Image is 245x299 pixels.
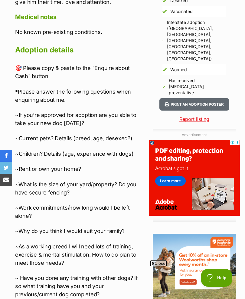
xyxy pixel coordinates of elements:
p: ~Children? Details (age, experience with dogs) [15,150,145,158]
p: ~Rent or own your home? [15,165,145,173]
img: Yes [162,68,167,72]
button: Print an adoption poster [159,98,229,111]
iframe: Help Scout Beacon - Open [201,269,233,287]
p: ~What is the size of your yard/property? Do you have secure fencing? [15,180,145,197]
p: ~Current pets? Details (breed, age, desexed?) [15,134,145,142]
p: No known pre-existing conditions. [15,28,145,36]
div: Has received [MEDICAL_DATA] preventative [169,78,226,96]
p: *Please answer the following questions when enquiring about me. [15,88,145,104]
iframe: Advertisement [149,140,240,216]
p: 🎯 Please copy & paste to the "Enquire about Cash" button [15,64,145,80]
h2: Adoption details [15,43,145,57]
img: Yes [162,85,165,88]
p: ~As a working breed I will need lots of training, exercise & mental stimulation. How to do plan t... [15,242,145,267]
div: Advertisement [153,129,236,222]
div: Wormed [170,67,187,73]
img: Yes [162,9,167,14]
h4: Medical notes [15,13,145,21]
a: Report listing [153,115,236,123]
p: ~Work commitments/how long would I be left alone? [15,204,145,220]
p: ~Why do you think I would suit your family? [15,227,145,235]
span: Close [150,260,167,266]
iframe: Advertisement [12,269,233,296]
div: Vaccinated [170,8,193,15]
div: Interstate adoption ([GEOGRAPHIC_DATA], [GEOGRAPHIC_DATA], [GEOGRAPHIC_DATA], [GEOGRAPHIC_DATA], ... [167,19,226,62]
p: ~If you’re approved for adoption are you able to take your new dog [DATE]? [15,111,145,127]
